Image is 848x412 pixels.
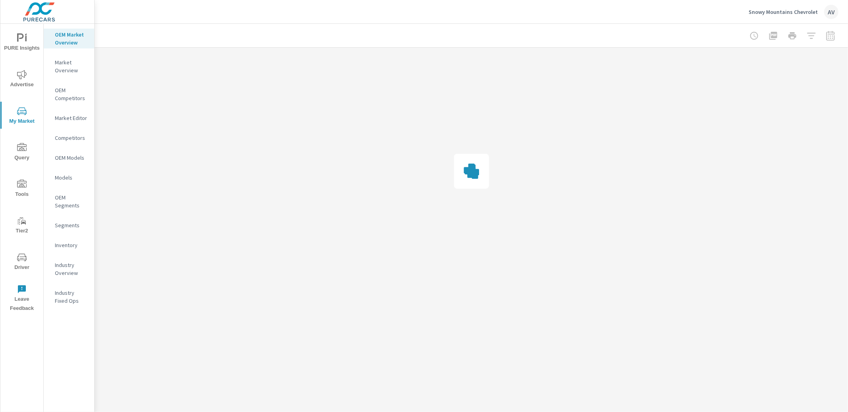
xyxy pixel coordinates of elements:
p: Snowy Mountains Chevrolet [749,8,818,15]
p: OEM Segments [55,193,88,209]
div: OEM Competitors [44,84,94,104]
p: Segments [55,221,88,229]
p: OEM Competitors [55,86,88,102]
div: Market Overview [44,56,94,76]
p: Market Editor [55,114,88,122]
span: Tools [3,180,41,199]
div: AV [824,5,838,19]
span: Leave Feedback [3,284,41,313]
p: Models [55,174,88,182]
span: Query [3,143,41,162]
span: Tier2 [3,216,41,236]
p: Industry Overview [55,261,88,277]
div: Market Editor [44,112,94,124]
div: OEM Market Overview [44,29,94,48]
div: Competitors [44,132,94,144]
p: OEM Models [55,154,88,162]
span: My Market [3,106,41,126]
p: Industry Fixed Ops [55,289,88,305]
p: OEM Market Overview [55,31,88,46]
div: Industry Overview [44,259,94,279]
p: Competitors [55,134,88,142]
div: Segments [44,219,94,231]
span: Advertise [3,70,41,89]
div: OEM Segments [44,191,94,211]
div: Inventory [44,239,94,251]
p: Inventory [55,241,88,249]
span: Driver [3,253,41,272]
p: Market Overview [55,58,88,74]
span: PURE Insights [3,33,41,53]
div: nav menu [0,24,43,316]
div: OEM Models [44,152,94,164]
div: Models [44,172,94,184]
div: Industry Fixed Ops [44,287,94,307]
